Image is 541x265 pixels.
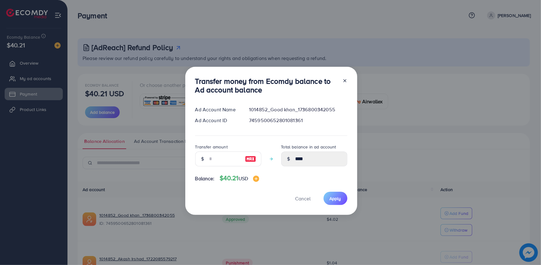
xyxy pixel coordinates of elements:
[330,195,341,202] span: Apply
[195,77,337,95] h3: Transfer money from Ecomdy balance to Ad account balance
[190,106,244,113] div: Ad Account Name
[281,144,336,150] label: Total balance in ad account
[288,192,319,205] button: Cancel
[220,174,259,182] h4: $40.21
[244,106,352,113] div: 1014852_Good khan_1736800342055
[324,192,347,205] button: Apply
[244,117,352,124] div: 7459500652801081361
[245,155,256,163] img: image
[295,195,311,202] span: Cancel
[238,175,248,182] span: USD
[195,144,228,150] label: Transfer amount
[190,117,244,124] div: Ad Account ID
[195,175,215,182] span: Balance:
[253,176,259,182] img: image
